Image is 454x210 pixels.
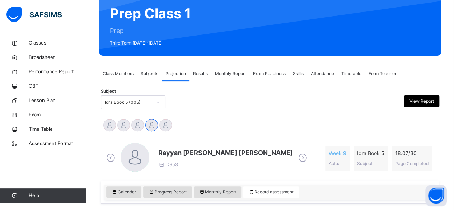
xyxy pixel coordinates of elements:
span: Third Term [DATE]-[DATE] [110,40,191,46]
span: Calendar [112,189,136,195]
span: Classes [29,39,86,47]
span: Help [29,192,86,199]
span: Page Completed [395,161,429,166]
span: Subject [101,88,116,94]
span: D353 [158,162,178,167]
span: Monthly Report [199,189,236,195]
span: Progress Report [149,189,187,195]
span: Time Table [29,126,86,133]
span: Rayyan [PERSON_NAME] [PERSON_NAME] [158,148,293,158]
span: Exam [29,111,86,118]
span: Performance Report [29,68,86,75]
span: Monthly Report [215,70,246,77]
span: CBT [29,83,86,90]
span: Actual [329,161,342,166]
span: Attendance [311,70,334,77]
span: View Report [409,98,434,104]
div: Iqra Book 5 (005) [105,99,152,106]
span: Exam Readiness [253,70,286,77]
span: Week 9 [329,149,346,157]
span: Lesson Plan [29,97,86,104]
span: Subject [357,161,373,166]
span: 18.07 / 30 [395,149,429,157]
span: Timetable [341,70,361,77]
button: Open asap [425,185,447,206]
span: Class Members [103,70,134,77]
img: safsims [6,7,62,22]
span: Assessment Format [29,140,86,147]
span: Results [193,70,208,77]
span: Broadsheet [29,54,86,61]
span: Skills [293,70,304,77]
span: Form Teacher [369,70,396,77]
span: Iqra Book 5 [357,149,384,157]
span: Record assessment [248,189,294,195]
span: Subjects [141,70,158,77]
span: Projection [165,70,186,77]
